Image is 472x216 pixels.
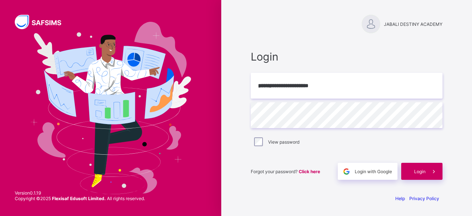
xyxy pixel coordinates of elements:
[409,196,439,201] a: Privacy Policy
[251,169,320,174] span: Forgot your password?
[15,15,70,29] img: SAFSIMS Logo
[30,22,191,195] img: Hero Image
[395,196,405,201] a: Help
[251,50,442,63] span: Login
[268,139,299,145] label: View password
[414,169,426,174] span: Login
[299,169,320,174] a: Click here
[355,169,392,174] span: Login with Google
[384,21,442,27] span: JABALI DESTINY ACADEMY
[52,196,106,201] strong: Flexisaf Edusoft Limited.
[342,167,351,176] img: google.396cfc9801f0270233282035f929180a.svg
[15,190,145,196] span: Version 0.1.19
[15,196,145,201] span: Copyright © 2025 All rights reserved.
